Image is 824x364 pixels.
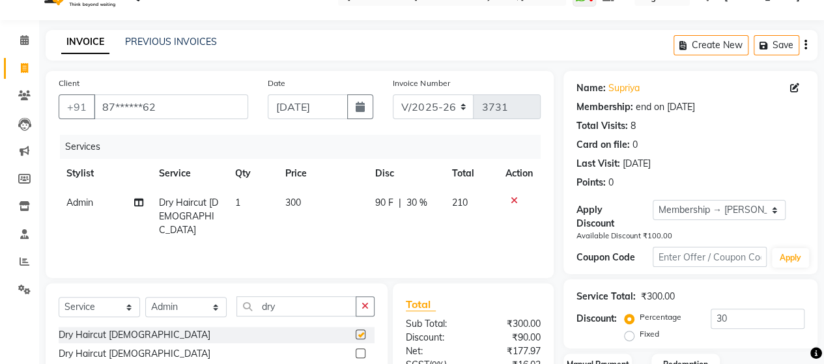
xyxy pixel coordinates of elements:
button: Apply [772,248,809,268]
span: 1 [235,197,240,208]
span: Admin [66,197,93,208]
input: Search or Scan [236,296,356,316]
th: Price [277,159,367,188]
th: Total [444,159,498,188]
div: Membership: [576,100,633,114]
div: Apply Discount [576,203,653,231]
a: INVOICE [61,31,109,54]
input: Enter Offer / Coupon Code [653,247,767,267]
div: Discount: [576,312,617,326]
div: Dry Haircut [DEMOGRAPHIC_DATA] [59,328,210,342]
span: Total [406,298,436,311]
th: Qty [227,159,277,188]
button: Create New [674,35,748,55]
div: Net: [396,344,474,358]
th: Stylist [59,159,151,188]
div: 8 [631,119,636,133]
span: 90 F [375,196,393,210]
span: Dry Haircut [DEMOGRAPHIC_DATA] [159,197,218,236]
div: Coupon Code [576,251,653,264]
label: Percentage [640,311,681,323]
div: Sub Total: [396,317,474,331]
div: Name: [576,81,606,95]
button: Save [754,35,799,55]
div: Service Total: [576,290,636,303]
span: 30 % [406,196,427,210]
label: Invoice Number [393,77,449,89]
a: PREVIOUS INVOICES [125,36,217,48]
div: Total Visits: [576,119,628,133]
div: ₹300.00 [641,290,675,303]
span: 300 [285,197,301,208]
th: Disc [367,159,444,188]
a: Supriya [608,81,640,95]
th: Service [151,159,227,188]
label: Date [268,77,285,89]
div: Points: [576,176,606,189]
div: end on [DATE] [636,100,695,114]
label: Client [59,77,79,89]
div: ₹300.00 [473,317,550,331]
div: 0 [632,138,638,152]
div: 0 [608,176,614,189]
input: Search by Name/Mobile/Email/Code [94,94,248,119]
span: | [399,196,401,210]
div: Available Discount ₹100.00 [576,231,804,242]
span: 210 [452,197,468,208]
div: Services [60,135,550,159]
div: Card on file: [576,138,630,152]
div: Discount: [396,331,474,344]
th: Action [498,159,541,188]
label: Fixed [640,328,659,340]
div: ₹90.00 [473,331,550,344]
div: Dry Haircut [DEMOGRAPHIC_DATA] [59,347,210,361]
div: [DATE] [623,157,651,171]
button: +91 [59,94,95,119]
div: ₹177.97 [473,344,550,358]
div: Last Visit: [576,157,620,171]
